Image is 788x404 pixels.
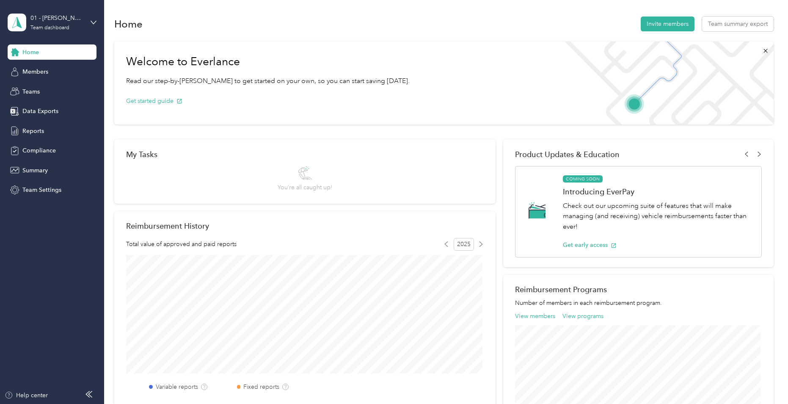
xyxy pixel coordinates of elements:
img: Welcome to everlance [556,42,773,125]
button: Get started guide [126,97,182,105]
div: Team dashboard [30,25,69,30]
span: Total value of approved and paid reports [126,240,237,249]
span: Summary [22,166,48,175]
label: Variable reports [156,382,198,391]
div: My Tasks [126,150,484,159]
iframe: Everlance-gr Chat Button Frame [741,357,788,404]
span: 2025 [454,238,474,251]
h1: Welcome to Everlance [126,55,410,69]
button: Invite members [641,17,694,31]
span: You’re all caught up! [278,183,332,192]
p: Number of members in each reimbursement program. [515,299,762,307]
span: Reports [22,127,44,136]
h1: Home [114,19,143,28]
p: Check out our upcoming suite of features that will make managing (and receiving) vehicle reimburs... [563,201,752,232]
div: 01 - [PERSON_NAME] of Wichita Sales Manager [30,14,83,22]
span: Compliance [22,146,56,155]
span: Team Settings [22,185,61,194]
span: Product Updates & Education [515,150,620,159]
label: Fixed reports [243,382,279,391]
span: Home [22,48,39,57]
span: COMING SOON [563,175,603,183]
button: Get early access [563,241,617,249]
h1: Introducing EverPay [563,187,752,196]
h2: Reimbursement History [126,221,209,230]
button: Team summary export [702,17,774,31]
h2: Reimbursement Programs [515,285,762,294]
button: Help center [5,391,48,400]
button: View members [515,312,555,321]
span: Data Exports [22,107,58,116]
span: Members [22,67,48,76]
span: Teams [22,87,40,96]
button: View programs [562,312,603,321]
p: Read our step-by-[PERSON_NAME] to get started on your own, so you can start saving [DATE]. [126,76,410,86]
